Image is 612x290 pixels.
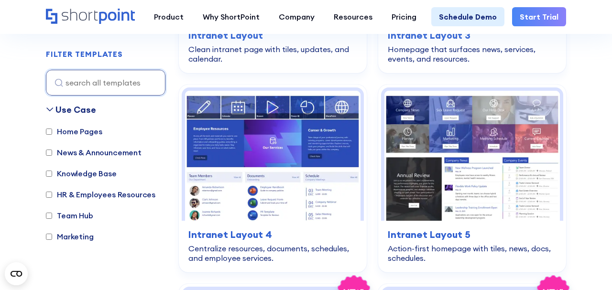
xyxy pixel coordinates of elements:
h3: Intranet Layout 3 [388,28,557,43]
a: Pricing [382,7,426,26]
input: Team Hub [46,213,52,219]
input: Knowledge Base [46,171,52,177]
img: Intranet Layout 5 – SharePoint Page Template: Action-first homepage with tiles, news, docs, sched... [384,91,560,221]
h3: Intranet Layout [188,28,357,43]
div: Why ShortPoint [203,11,260,22]
a: Intranet Layout 4 – Intranet Page Template: Centralize resources, documents, schedules, and emplo... [179,85,367,272]
a: Home [46,9,135,25]
div: Action-first homepage with tiles, news, docs, schedules. [388,244,557,263]
a: Resources [324,7,382,26]
div: Resources [334,11,372,22]
input: News & Announcement [46,150,52,156]
div: Company [279,11,315,22]
label: News & Announcement [46,147,142,158]
label: Marketing [46,231,94,242]
div: Homepage that surfaces news, services, events, and resources. [388,44,557,64]
a: Start Trial [512,7,566,26]
input: Home Pages [46,129,52,135]
input: HR & Employees Resources [46,192,52,198]
div: Use Case [55,103,96,116]
a: Company [269,7,324,26]
div: Clean intranet page with tiles, updates, and calendar. [188,44,357,64]
label: HR & Employees Resources [46,189,155,200]
a: Schedule Demo [431,7,504,26]
iframe: Chat Widget [564,244,612,290]
input: search all templates [46,70,165,96]
div: Product [154,11,184,22]
a: Why ShortPoint [193,7,269,26]
img: Intranet Layout 4 – Intranet Page Template: Centralize resources, documents, schedules, and emplo... [185,91,361,221]
a: Intranet Layout 5 – SharePoint Page Template: Action-first homepage with tiles, news, docs, sched... [378,85,566,272]
input: Marketing [46,234,52,240]
a: Product [144,7,193,26]
label: Home Pages [46,126,102,137]
label: Team Hub [46,210,93,221]
h3: Intranet Layout 4 [188,227,357,242]
div: Centralize resources, documents, schedules, and employee services. [188,244,357,263]
h3: Intranet Layout 5 [388,227,557,242]
button: Open CMP widget [5,262,28,285]
label: Knowledge Base [46,168,117,179]
h2: FILTER TEMPLATES [46,50,123,59]
div: Pricing [392,11,416,22]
